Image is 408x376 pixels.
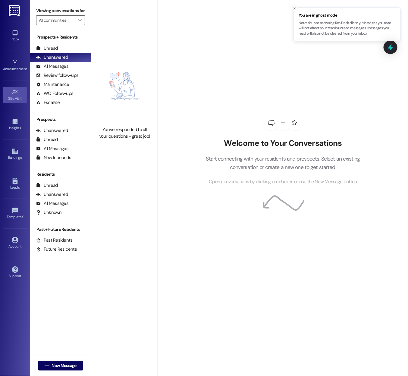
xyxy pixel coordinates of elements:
div: Unanswered [36,127,68,134]
button: New Message [38,361,83,371]
div: Escalate [36,99,60,106]
div: Unknown [36,209,62,216]
i:  [45,363,49,368]
a: Insights • [3,117,27,133]
div: Unread [36,182,58,189]
button: Close toast [292,5,298,11]
img: ResiDesk Logo [9,5,21,16]
div: Unread [36,136,58,143]
div: Maintenance [36,81,69,88]
img: empty-state [98,49,151,124]
div: WO Follow-ups [36,90,73,97]
span: • [22,96,23,100]
a: Buildings [3,146,27,162]
p: Start connecting with your residents and prospects. Select an existing conversation or create a n... [197,155,369,172]
div: Unanswered [36,191,68,198]
span: New Message [52,362,77,369]
div: Prospects + Residents [30,34,91,40]
div: You've responded to all your questions - great job! [98,127,151,139]
div: New Inbounds [36,155,71,161]
div: Unanswered [36,54,68,61]
p: Note: You are browsing ResiDesk silently. Messages you read will not affect your team's unread me... [299,20,396,36]
div: All Messages [36,63,68,70]
input: All communities [39,15,75,25]
div: Review follow-ups [36,72,78,79]
span: Open conversations by clicking on inboxes or use the New Message button [209,178,357,186]
a: Account [3,235,27,251]
div: Future Residents [36,246,77,252]
span: • [21,125,22,129]
div: Residents [30,171,91,177]
span: You are in ghost mode [299,12,396,18]
div: All Messages [36,200,68,207]
div: Past + Future Residents [30,226,91,233]
a: Templates • [3,205,27,222]
label: Viewing conversations for [36,6,85,15]
div: Prospects [30,116,91,123]
a: Leads [3,176,27,192]
span: • [27,66,28,70]
a: Support [3,265,27,281]
i:  [78,18,82,23]
a: Inbox [3,28,27,44]
div: Unread [36,45,58,52]
h2: Welcome to Your Conversations [197,139,369,148]
div: All Messages [36,146,68,152]
div: Past Residents [36,237,73,243]
span: • [23,214,24,218]
a: Site Visit • [3,87,27,103]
